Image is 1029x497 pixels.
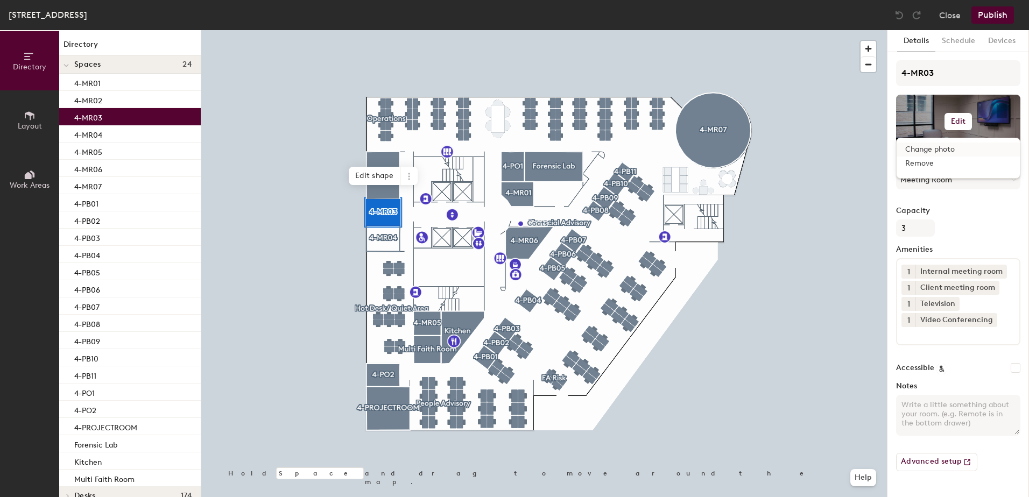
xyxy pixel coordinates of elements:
[74,282,100,295] p: 4-PB06
[74,403,96,415] p: 4-PO2
[935,30,982,52] button: Schedule
[901,281,915,295] button: 1
[349,167,400,185] span: Edit shape
[18,122,42,131] span: Layout
[74,248,100,260] p: 4-PB04
[59,39,201,55] h1: Directory
[971,6,1014,24] button: Publish
[896,245,1020,254] label: Amenities
[74,179,102,191] p: 4-MR07
[10,181,50,190] span: Work Areas
[911,10,922,20] img: Redo
[74,60,101,69] span: Spaces
[9,8,87,22] div: [STREET_ADDRESS]
[915,265,1007,279] div: Internal meeting room
[901,297,915,311] button: 1
[905,159,1011,168] span: Remove
[74,127,102,140] p: 4-MR04
[951,117,966,126] h6: Edit
[901,265,915,279] button: 1
[74,93,102,105] p: 4-MR02
[74,76,101,88] p: 4-MR01
[74,386,95,398] p: 4-PO1
[74,317,100,329] p: 4-PB08
[74,351,98,364] p: 4-PB10
[74,455,102,467] p: Kitchen
[915,297,960,311] div: Television
[945,113,972,130] button: Edit
[894,10,905,20] img: Undo
[982,30,1022,52] button: Devices
[896,382,1020,390] label: Notes
[907,266,910,278] span: 1
[915,313,997,327] div: Video Conferencing
[74,472,135,484] p: Multi Faith Room
[939,6,961,24] button: Close
[74,437,117,450] p: Forensic Lab
[74,368,96,381] p: 4-PB11
[907,282,910,294] span: 1
[897,30,935,52] button: Details
[907,299,910,310] span: 1
[896,364,934,372] label: Accessible
[850,469,876,486] button: Help
[74,145,102,157] p: 4-MR05
[901,313,915,327] button: 1
[907,315,910,326] span: 1
[74,214,100,226] p: 4-PB02
[74,334,100,346] p: 4-PB09
[74,265,100,278] p: 4-PB05
[896,453,977,471] button: Advanced setup
[74,162,102,174] p: 4-MR06
[74,300,100,312] p: 4-PB07
[74,420,137,432] p: 4-PROJECTROOM
[896,170,1020,189] button: Meeting Room
[915,281,999,295] div: Client meeting room
[74,196,98,209] p: 4-PB01
[74,231,100,243] p: 4-PB03
[182,60,192,69] span: 24
[13,62,46,72] span: Directory
[74,110,102,123] p: 4-MR03
[896,207,1020,215] label: Capacity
